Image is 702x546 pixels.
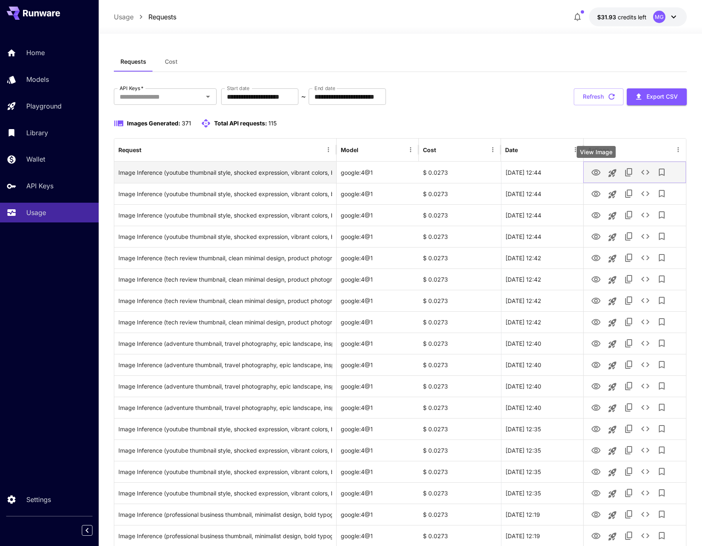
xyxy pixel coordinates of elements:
button: Add to library [654,271,670,287]
button: Add to library [654,356,670,373]
button: See details [637,506,654,523]
div: 01 Sep, 2025 12:42 [501,290,583,311]
button: Add to library [654,378,670,394]
button: View Image [588,249,604,266]
button: View Image [588,164,604,180]
div: 01 Sep, 2025 12:40 [501,333,583,354]
span: $31.93 [597,14,618,21]
button: See details [637,207,654,223]
button: See details [637,421,654,437]
button: Launch in playground [604,421,621,438]
div: 01 Sep, 2025 12:42 [501,247,583,268]
button: Sort [359,144,371,155]
div: $ 0.0273 [419,375,501,397]
button: View Image [588,185,604,202]
button: Sort [437,144,448,155]
button: See details [637,250,654,266]
button: Add to library [654,164,670,180]
button: See details [637,185,654,202]
div: Click to copy prompt [118,183,332,204]
div: google:4@1 [337,418,419,440]
button: View Image [588,377,604,394]
div: Model [341,146,358,153]
button: See details [637,292,654,309]
label: API Keys [120,85,143,92]
p: Home [26,48,45,58]
button: Launch in playground [604,250,621,267]
button: View Image [588,335,604,352]
button: Launch in playground [604,400,621,416]
button: Copy TaskUUID [621,506,637,523]
button: Copy TaskUUID [621,228,637,245]
button: See details [637,335,654,352]
button: See details [637,485,654,501]
div: $ 0.0273 [419,504,501,525]
button: Menu [672,144,684,155]
button: View Image [588,484,604,501]
button: View Image [588,292,604,309]
label: Start date [227,85,249,92]
div: 01 Sep, 2025 12:42 [501,311,583,333]
button: Menu [487,144,499,155]
div: google:4@1 [337,226,419,247]
button: Collapse sidebar [82,525,92,536]
div: google:4@1 [337,162,419,183]
button: Copy TaskUUID [621,463,637,480]
button: View Image [588,463,604,480]
span: Images Generated: [127,120,180,127]
div: 01 Sep, 2025 12:44 [501,226,583,247]
div: google:4@1 [337,375,419,397]
div: $ 0.0273 [419,183,501,204]
button: Menu [405,144,416,155]
button: Launch in playground [604,443,621,459]
div: 01 Sep, 2025 12:42 [501,268,583,290]
button: Launch in playground [604,293,621,310]
button: Copy TaskUUID [621,442,637,458]
div: $ 0.0273 [419,268,501,290]
button: Copy TaskUUID [621,271,637,287]
button: Add to library [654,228,670,245]
button: View Image [588,442,604,458]
button: Copy TaskUUID [621,335,637,352]
button: Add to library [654,314,670,330]
label: End date [314,85,335,92]
button: Launch in playground [604,229,621,245]
div: 01 Sep, 2025 12:19 [501,504,583,525]
button: Menu [570,144,581,155]
span: 371 [182,120,191,127]
button: Export CSV [627,88,687,105]
button: Copy TaskUUID [621,250,637,266]
div: Request [118,146,141,153]
div: MG [653,11,665,23]
div: Click to copy prompt [118,269,332,290]
div: Click to copy prompt [118,504,332,525]
div: $ 0.0273 [419,290,501,311]
button: Add to library [654,485,670,501]
button: Copy TaskUUID [621,356,637,373]
div: 01 Sep, 2025 12:44 [501,183,583,204]
div: google:4@1 [337,268,419,290]
div: google:4@1 [337,204,419,226]
div: google:4@1 [337,247,419,268]
div: View Image [577,146,616,158]
button: See details [637,271,654,287]
div: Click to copy prompt [118,419,332,440]
button: Sort [142,144,154,155]
button: See details [637,164,654,180]
div: google:4@1 [337,440,419,461]
div: Click to copy prompt [118,205,332,226]
div: google:4@1 [337,311,419,333]
div: $ 0.0273 [419,354,501,375]
p: Usage [114,12,134,22]
nav: breadcrumb [114,12,176,22]
div: 01 Sep, 2025 12:35 [501,440,583,461]
button: View Image [588,399,604,416]
button: Copy TaskUUID [621,485,637,501]
div: $ 0.0273 [419,397,501,418]
button: Copy TaskUUID [621,207,637,223]
div: Click to copy prompt [118,440,332,461]
button: Copy TaskUUID [621,399,637,416]
div: google:4@1 [337,290,419,311]
div: google:4@1 [337,333,419,354]
button: Add to library [654,207,670,223]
